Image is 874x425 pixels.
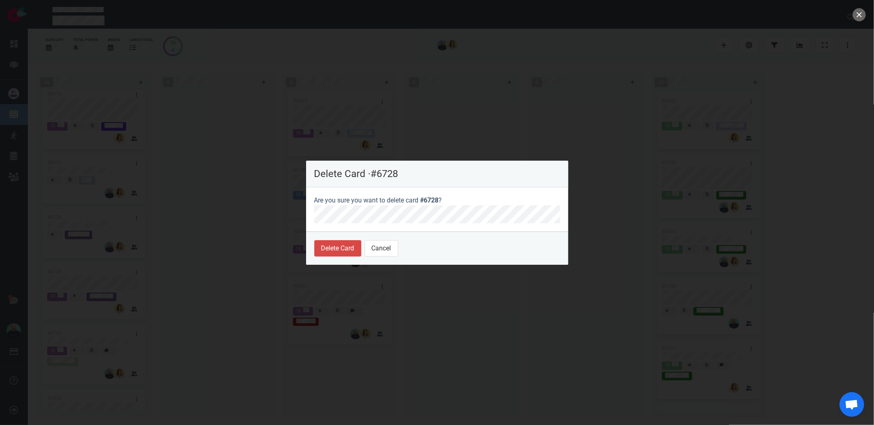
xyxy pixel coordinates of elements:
button: Delete Card [314,240,361,257]
section: Are you sure you want to delete card ? [306,187,568,232]
p: Delete Card · #6728 [314,169,560,179]
button: Cancel [365,240,398,257]
button: close [853,8,866,21]
div: Ouvrir le chat [840,392,864,417]
span: #6728 [420,196,439,204]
